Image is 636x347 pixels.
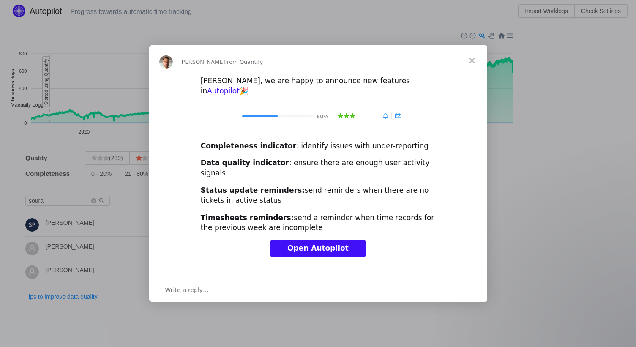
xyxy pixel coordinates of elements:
[201,213,436,233] div: send a reminder when time records for the previous week are incomplete
[201,158,289,167] b: Data quality indicator
[207,87,240,95] a: Autopilot
[201,213,294,222] b: Timesheets reminders:
[201,186,305,194] b: Status update reminders:
[457,45,487,76] span: Close
[201,76,436,96] div: [PERSON_NAME], we are happy to announce new features in 🎉
[201,141,436,151] div: : identify issues with under-reporting
[270,240,366,257] a: Open Autopilot
[201,186,436,206] div: send reminders when there are no tickets in active status
[287,244,349,252] span: Open Autopilot
[225,59,263,65] span: from Quantify
[201,158,436,178] div: : ensure there are enough user activity signals
[159,55,173,69] img: Profile image for George
[149,278,487,302] div: Open conversation and reply
[165,284,209,295] span: Write a reply…
[201,142,297,150] b: Completeness indicator
[180,59,225,65] span: [PERSON_NAME]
